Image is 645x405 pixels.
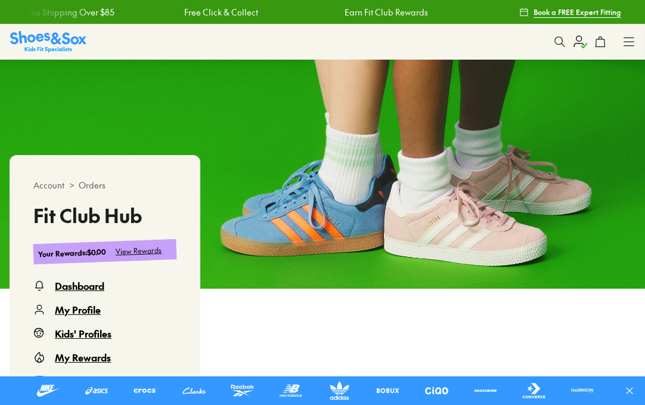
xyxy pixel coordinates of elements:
[10,31,86,52] a: Shoes & Sox
[33,350,176,364] a: My Rewards
[23,6,113,18] a: Free Shipping Over $85
[33,374,176,388] a: Orders
[33,302,176,317] a: My Profile
[55,350,111,364] div: My Rewards
[519,1,621,23] a: Book a FREE Expert Fitting
[183,6,257,18] a: Free Click & Collect
[55,326,111,341] div: Kids' Profiles
[116,245,162,257] div: View Rewards
[33,326,176,341] a: Kids' Profiles
[33,179,64,191] span: Account
[343,6,427,18] a: Earn Fit Club Rewards
[55,374,85,388] div: Orders
[10,31,86,52] img: SNS_Logo_Responsive.svg
[33,279,176,293] a: Dashboard
[33,206,176,225] h3: Fit Club Hub
[69,179,74,191] span: >
[79,179,106,191] span: Orders
[534,7,621,17] span: Book a FREE Expert Fitting
[55,302,101,317] div: My Profile
[38,246,107,259] div: Your Rewards : $0.00
[55,279,104,293] div: Dashboard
